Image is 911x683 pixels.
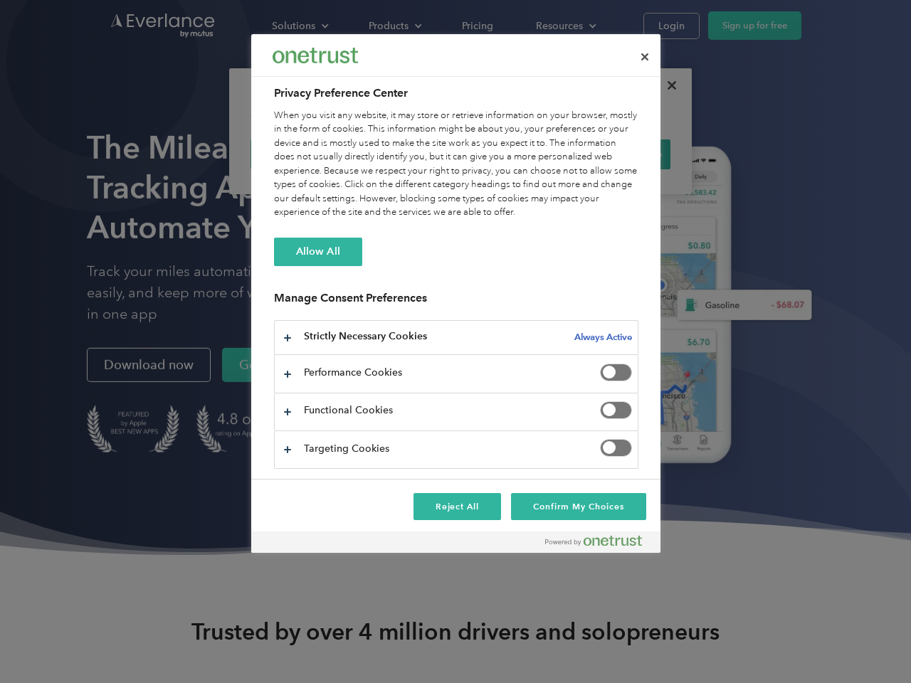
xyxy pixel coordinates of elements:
[251,34,660,553] div: Privacy Preference Center
[545,535,642,546] img: Powered by OneTrust Opens in a new Tab
[414,493,502,520] button: Reject All
[274,238,362,266] button: Allow All
[273,41,358,70] div: Everlance
[545,535,653,553] a: Powered by OneTrust Opens in a new Tab
[511,493,646,520] button: Confirm My Choices
[274,85,638,102] h2: Privacy Preference Center
[251,34,660,553] div: Preference center
[273,48,358,63] img: Everlance
[274,109,638,220] div: When you visit any website, it may store or retrieve information on your browser, mostly in the f...
[274,291,638,313] h3: Manage Consent Preferences
[629,41,660,73] button: Close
